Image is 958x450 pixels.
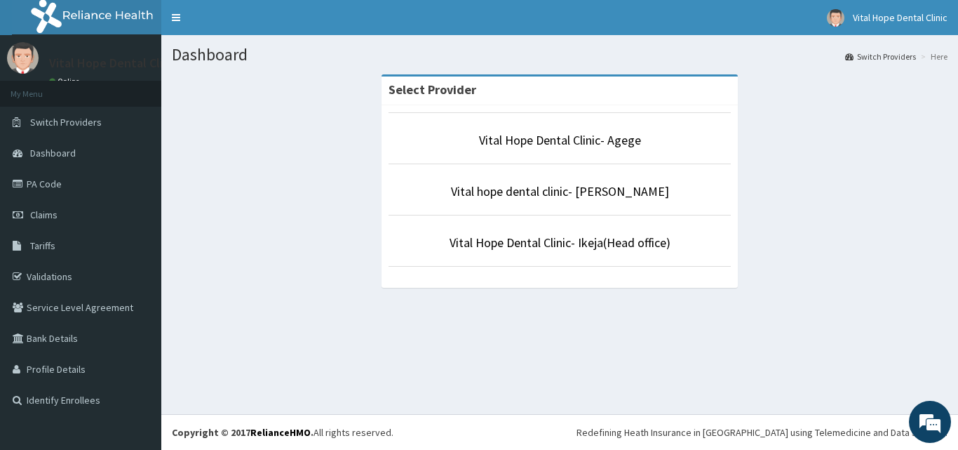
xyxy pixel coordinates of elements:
img: User Image [827,9,844,27]
span: Tariffs [30,239,55,252]
img: User Image [7,42,39,74]
footer: All rights reserved. [161,414,958,450]
a: Vital Hope Dental Clinic- Ikeja(Head office) [450,234,670,251]
a: RelianceHMO [250,426,311,439]
span: Dashboard [30,147,76,159]
a: Switch Providers [845,51,916,62]
span: Claims [30,209,58,221]
a: Online [49,77,83,86]
div: Redefining Heath Insurance in [GEOGRAPHIC_DATA] using Telemedicine and Data Science! [576,425,947,439]
li: Here [917,51,947,62]
strong: Copyright © 2017 . [172,426,313,439]
span: Vital Hope Dental Clinic [853,11,947,24]
h1: Dashboard [172,46,947,64]
a: Vital hope dental clinic- [PERSON_NAME] [451,183,669,199]
span: Switch Providers [30,116,102,128]
p: Vital Hope Dental Clinic [49,57,179,70]
a: Vital Hope Dental Clinic- Agege [479,132,641,148]
strong: Select Provider [389,81,476,98]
